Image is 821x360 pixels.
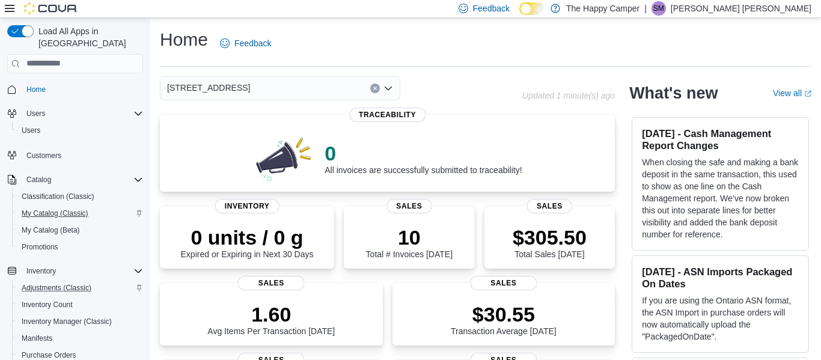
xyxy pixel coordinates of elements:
[17,206,93,221] a: My Catalog (Classic)
[671,1,811,16] p: [PERSON_NAME] [PERSON_NAME]
[644,1,647,16] p: |
[22,106,50,121] button: Users
[24,2,78,14] img: Cova
[22,264,61,278] button: Inventory
[451,302,557,336] div: Transaction Average [DATE]
[522,91,615,100] p: Updated 1 minute(s) ago
[181,225,314,259] div: Expired or Expiring in Next 30 Days
[17,297,78,312] a: Inventory Count
[642,156,799,240] p: When closing the safe and making a bank deposit in the same transaction, this used to show as one...
[642,127,799,151] h3: [DATE] - Cash Management Report Changes
[519,2,545,15] input: Dark Mode
[2,105,148,122] button: Users
[2,81,148,98] button: Home
[22,334,52,343] span: Manifests
[26,151,61,160] span: Customers
[2,146,148,163] button: Customers
[22,106,143,121] span: Users
[17,331,143,346] span: Manifests
[181,225,314,249] p: 0 units / 0 g
[17,314,143,329] span: Inventory Manager (Classic)
[234,37,271,49] span: Feedback
[22,242,58,252] span: Promotions
[17,314,117,329] a: Inventory Manager (Classic)
[12,296,148,313] button: Inventory Count
[773,88,811,98] a: View allExternal link
[22,172,143,187] span: Catalog
[17,123,143,138] span: Users
[22,82,143,97] span: Home
[566,1,639,16] p: The Happy Camper
[17,189,99,204] a: Classification (Classic)
[26,175,51,185] span: Catalog
[652,1,666,16] div: Sutton Mayes
[642,294,799,343] p: If you are using the Ontario ASN format, the ASN Import in purchase orders will now automatically...
[22,350,76,360] span: Purchase Orders
[12,330,148,347] button: Manifests
[470,276,537,290] span: Sales
[513,225,587,259] div: Total Sales [DATE]
[22,317,112,326] span: Inventory Manager (Classic)
[2,263,148,279] button: Inventory
[17,223,143,237] span: My Catalog (Beta)
[473,2,510,14] span: Feedback
[370,84,380,93] button: Clear input
[26,266,56,276] span: Inventory
[22,300,73,310] span: Inventory Count
[12,222,148,239] button: My Catalog (Beta)
[17,281,96,295] a: Adjustments (Classic)
[34,25,143,49] span: Load All Apps in [GEOGRAPHIC_DATA]
[383,84,393,93] button: Open list of options
[519,15,520,16] span: Dark Mode
[17,240,63,254] a: Promotions
[22,192,94,201] span: Classification (Classic)
[22,82,50,97] a: Home
[451,302,557,326] p: $30.55
[22,209,88,218] span: My Catalog (Classic)
[215,31,276,55] a: Feedback
[17,331,57,346] a: Manifests
[325,141,522,165] p: 0
[642,266,799,290] h3: [DATE] - ASN Imports Packaged On Dates
[12,239,148,255] button: Promotions
[513,225,587,249] p: $305.50
[17,240,143,254] span: Promotions
[366,225,453,249] p: 10
[17,123,45,138] a: Users
[17,223,85,237] a: My Catalog (Beta)
[215,199,279,213] span: Inventory
[325,141,522,175] div: All invoices are successfully submitted to traceability!
[349,108,426,122] span: Traceability
[12,313,148,330] button: Inventory Manager (Classic)
[386,199,432,213] span: Sales
[22,147,143,162] span: Customers
[366,225,453,259] div: Total # Invoices [DATE]
[26,85,46,94] span: Home
[12,188,148,205] button: Classification (Classic)
[17,189,143,204] span: Classification (Classic)
[207,302,335,326] p: 1.60
[22,225,80,235] span: My Catalog (Beta)
[207,302,335,336] div: Avg Items Per Transaction [DATE]
[26,109,45,118] span: Users
[22,264,143,278] span: Inventory
[22,172,56,187] button: Catalog
[629,84,718,103] h2: What's new
[2,171,148,188] button: Catalog
[527,199,572,213] span: Sales
[804,90,811,97] svg: External link
[167,81,250,95] span: [STREET_ADDRESS]
[17,206,143,221] span: My Catalog (Classic)
[653,1,664,16] span: SM
[17,281,143,295] span: Adjustments (Classic)
[160,28,208,52] h1: Home
[22,148,66,163] a: Customers
[253,134,316,182] img: 0
[12,205,148,222] button: My Catalog (Classic)
[238,276,305,290] span: Sales
[12,279,148,296] button: Adjustments (Classic)
[12,122,148,139] button: Users
[17,297,143,312] span: Inventory Count
[22,283,91,293] span: Adjustments (Classic)
[22,126,40,135] span: Users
